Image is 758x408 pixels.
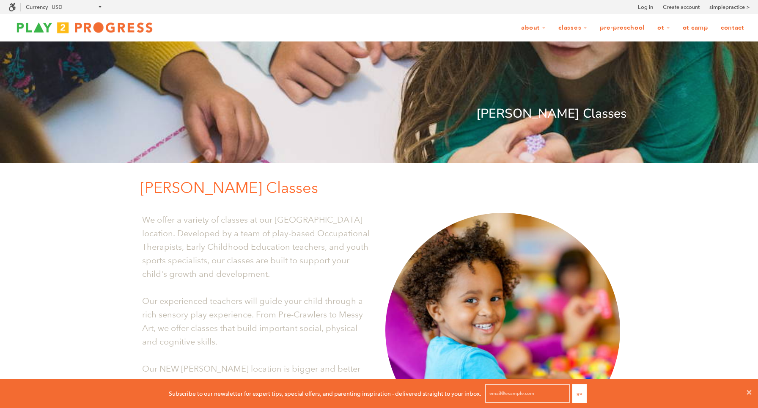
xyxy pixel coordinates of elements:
[26,4,48,10] label: Currency
[677,20,714,36] a: OT Camp
[572,384,587,403] button: Go
[8,19,161,36] img: Play2Progress logo
[169,389,481,398] p: Subscribe to our newsletter for expert tips, special offers, and parenting inspiration - delivere...
[516,20,551,36] a: About
[132,104,626,124] p: [PERSON_NAME] Classes
[715,20,750,36] a: Contact
[652,20,676,36] a: OT
[485,384,570,403] input: email@example.com
[663,3,700,11] a: Create account
[142,213,373,281] p: We offer a variety of classes at our [GEOGRAPHIC_DATA] location. Developed by a team of play-base...
[594,20,650,36] a: Pre-Preschool
[709,3,750,11] a: simplepractice >
[553,20,593,36] a: Classes
[140,176,626,200] p: [PERSON_NAME] Classes
[638,3,653,11] a: Log in
[142,294,373,348] p: Our experienced teachers will guide your child through a rich sensory play experience. From Pre-C...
